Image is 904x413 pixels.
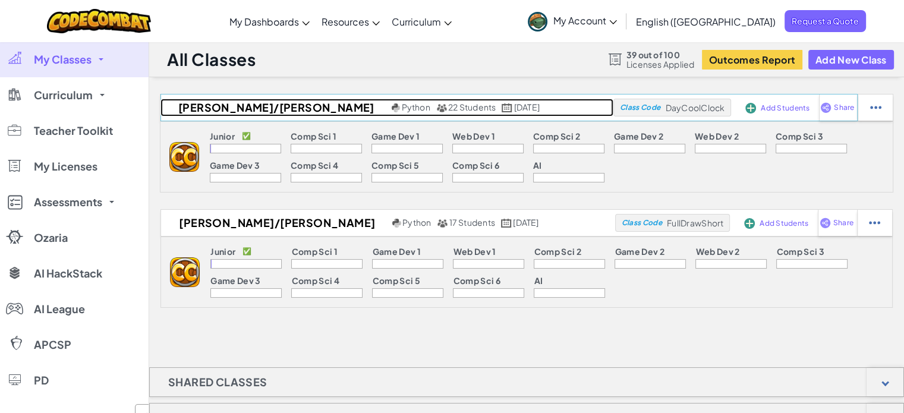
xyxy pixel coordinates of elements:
a: My Dashboards [223,5,316,37]
a: Curriculum [386,5,458,37]
p: Web Dev 2 [695,131,739,141]
img: MultipleUsers.png [437,219,448,228]
img: IconShare_Purple.svg [820,217,831,228]
img: IconAddStudents.svg [744,218,755,229]
img: IconStudentEllipsis.svg [869,217,880,228]
img: MultipleUsers.png [436,103,447,112]
span: My Classes [34,54,92,65]
p: Comp Sci 5 [371,160,419,170]
p: Comp Sci 5 [372,276,420,285]
span: Share [833,219,853,226]
a: [PERSON_NAME]/[PERSON_NAME] Python 17 Students [DATE] [161,214,615,232]
img: avatar [528,12,547,31]
img: python.png [392,103,401,112]
span: [DATE] [514,102,540,112]
p: Game Dev 2 [615,247,664,256]
img: python.png [392,219,401,228]
p: Comp Sci 3 [776,131,823,141]
span: 22 Students [448,102,496,112]
span: Ozaria [34,232,68,243]
img: logo [170,257,200,287]
p: Comp Sci 4 [291,160,338,170]
p: Comp Sci 6 [452,160,499,170]
p: Comp Sci 3 [776,247,824,256]
span: 17 Students [449,217,495,228]
p: Comp Sci 6 [453,276,500,285]
span: Share [834,104,854,111]
img: CodeCombat logo [47,9,151,33]
p: Game Dev 2 [614,131,663,141]
p: Comp Sci 1 [291,131,336,141]
p: Web Dev 1 [452,131,495,141]
img: calendar.svg [502,103,512,112]
button: Add New Class [808,50,894,70]
p: Game Dev 3 [210,160,260,170]
p: Junior [210,247,235,256]
span: Add Students [760,220,808,227]
span: Resources [322,15,369,28]
img: calendar.svg [501,219,512,228]
p: Junior [210,131,235,141]
a: My Account [522,2,623,40]
h1: Shared Classes [150,367,286,397]
a: Request a Quote [785,10,866,32]
p: Comp Sci 2 [533,131,580,141]
h1: All Classes [167,48,256,71]
img: logo [169,142,199,172]
p: Game Dev 1 [371,131,420,141]
p: AI [533,160,542,170]
span: My Account [553,14,617,27]
span: English ([GEOGRAPHIC_DATA]) [636,15,776,28]
p: Game Dev 3 [210,276,260,285]
span: Python [401,102,430,112]
p: AI [534,276,543,285]
h2: [PERSON_NAME]/[PERSON_NAME] [161,214,389,232]
span: Assessments [34,197,102,207]
span: Teacher Toolkit [34,125,113,136]
span: Class Code [620,104,660,111]
button: Outcomes Report [702,50,802,70]
span: Licenses Applied [626,59,695,69]
span: DayCoolClock [665,102,725,113]
img: IconAddStudents.svg [745,103,756,114]
img: IconStudentEllipsis.svg [870,102,881,113]
p: Comp Sci 2 [534,247,581,256]
a: Resources [316,5,386,37]
p: Web Dev 1 [453,247,496,256]
span: Python [402,217,431,228]
span: Curriculum [392,15,441,28]
span: [DATE] [513,217,538,228]
span: FullDrawShort [667,217,723,228]
span: My Dashboards [229,15,299,28]
a: English ([GEOGRAPHIC_DATA]) [630,5,782,37]
span: My Licenses [34,161,97,172]
a: [PERSON_NAME]/[PERSON_NAME] Python 22 Students [DATE] [160,99,613,116]
span: AI HackStack [34,268,102,279]
span: 39 out of 100 [626,50,695,59]
p: Comp Sci 1 [291,247,337,256]
h2: [PERSON_NAME]/[PERSON_NAME] [160,99,389,116]
p: ✅ [242,247,251,256]
p: Web Dev 2 [695,247,739,256]
span: Class Code [622,219,662,226]
span: Curriculum [34,90,93,100]
p: Comp Sci 4 [291,276,339,285]
span: AI League [34,304,85,314]
img: IconShare_Purple.svg [820,102,831,113]
span: Add Students [761,105,809,112]
p: Game Dev 1 [372,247,420,256]
p: ✅ [242,131,251,141]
